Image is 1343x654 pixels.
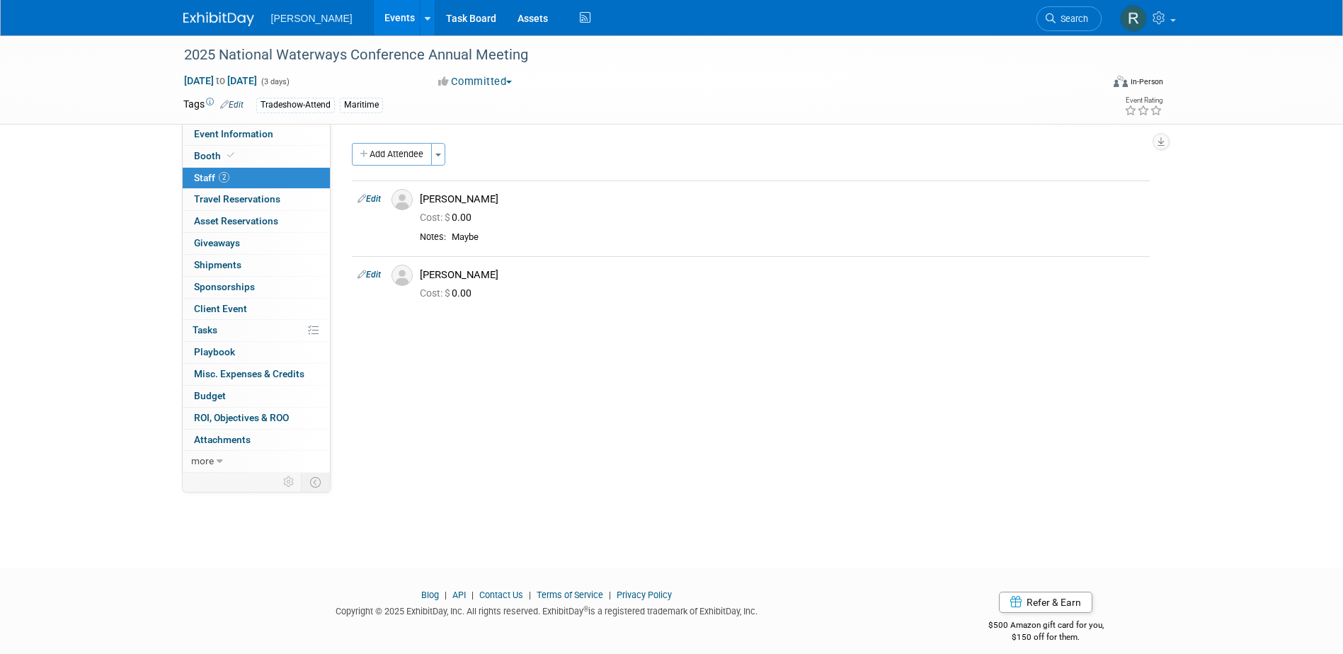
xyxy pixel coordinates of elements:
[194,128,273,139] span: Event Information
[1130,76,1163,87] div: In-Person
[1018,74,1164,95] div: Event Format
[1056,13,1088,24] span: Search
[194,150,237,161] span: Booth
[392,265,413,286] img: Associate-Profile-5.png
[932,631,1160,643] div: $150 off for them.
[999,592,1092,613] a: Refer & Earn
[420,231,446,243] div: Notes:
[1036,6,1102,31] a: Search
[194,390,226,401] span: Budget
[183,211,330,232] a: Asset Reservations
[183,277,330,298] a: Sponsorships
[194,412,289,423] span: ROI, Objectives & ROO
[194,193,280,205] span: Travel Reservations
[583,605,588,613] sup: ®
[183,299,330,320] a: Client Event
[194,172,229,183] span: Staff
[183,342,330,363] a: Playbook
[179,42,1080,68] div: 2025 National Waterways Conference Annual Meeting
[183,408,330,429] a: ROI, Objectives & ROO
[441,590,450,600] span: |
[452,231,1144,243] div: Maybe
[194,346,235,357] span: Playbook
[392,189,413,210] img: Associate-Profile-5.png
[420,193,1144,206] div: [PERSON_NAME]
[183,233,330,254] a: Giveaways
[525,590,535,600] span: |
[183,146,330,167] a: Booth
[420,268,1144,282] div: [PERSON_NAME]
[301,473,330,491] td: Toggle Event Tabs
[219,172,229,183] span: 2
[183,168,330,189] a: Staff2
[479,590,523,600] a: Contact Us
[452,590,466,600] a: API
[194,303,247,314] span: Client Event
[220,100,244,110] a: Edit
[214,75,227,86] span: to
[183,451,330,472] a: more
[194,368,304,379] span: Misc. Expenses & Credits
[420,212,477,223] span: 0.00
[256,98,335,113] div: Tradeshow-Attend
[1120,5,1147,32] img: Rebecca Deis
[468,590,477,600] span: |
[183,12,254,26] img: ExhibitDay
[1114,76,1128,87] img: Format-Inperson.png
[1124,97,1162,104] div: Event Rating
[340,98,383,113] div: Maritime
[277,473,302,491] td: Personalize Event Tab Strip
[194,259,241,270] span: Shipments
[183,364,330,385] a: Misc. Expenses & Credits
[227,151,234,159] i: Booth reservation complete
[183,320,330,341] a: Tasks
[420,287,452,299] span: Cost: $
[605,590,615,600] span: |
[194,215,278,226] span: Asset Reservations
[183,602,911,618] div: Copyright © 2025 ExhibitDay, Inc. All rights reserved. ExhibitDay is a registered trademark of Ex...
[358,270,381,280] a: Edit
[352,143,432,166] button: Add Attendee
[420,212,452,223] span: Cost: $
[433,74,518,89] button: Committed
[537,590,603,600] a: Terms of Service
[193,324,217,335] span: Tasks
[194,281,255,292] span: Sponsorships
[183,430,330,451] a: Attachments
[183,97,244,113] td: Tags
[271,13,353,24] span: [PERSON_NAME]
[932,610,1160,643] div: $500 Amazon gift card for you,
[421,590,439,600] a: Blog
[183,124,330,145] a: Event Information
[183,386,330,407] a: Budget
[260,77,290,86] span: (3 days)
[183,74,258,87] span: [DATE] [DATE]
[617,590,672,600] a: Privacy Policy
[183,189,330,210] a: Travel Reservations
[183,255,330,276] a: Shipments
[420,287,477,299] span: 0.00
[194,237,240,248] span: Giveaways
[194,434,251,445] span: Attachments
[358,194,381,204] a: Edit
[191,455,214,466] span: more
